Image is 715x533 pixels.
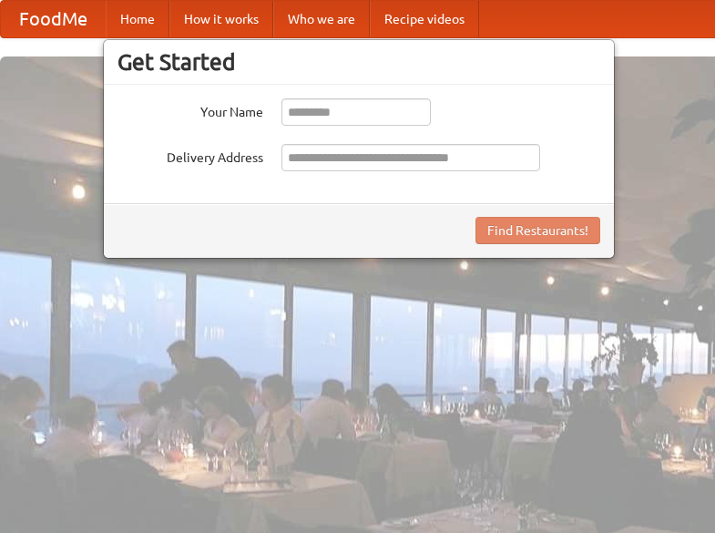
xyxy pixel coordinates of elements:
[1,1,106,37] a: FoodMe
[106,1,169,37] a: Home
[273,1,370,37] a: Who we are
[370,1,479,37] a: Recipe videos
[117,98,263,121] label: Your Name
[117,48,600,76] h3: Get Started
[475,217,600,244] button: Find Restaurants!
[117,144,263,167] label: Delivery Address
[169,1,273,37] a: How it works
